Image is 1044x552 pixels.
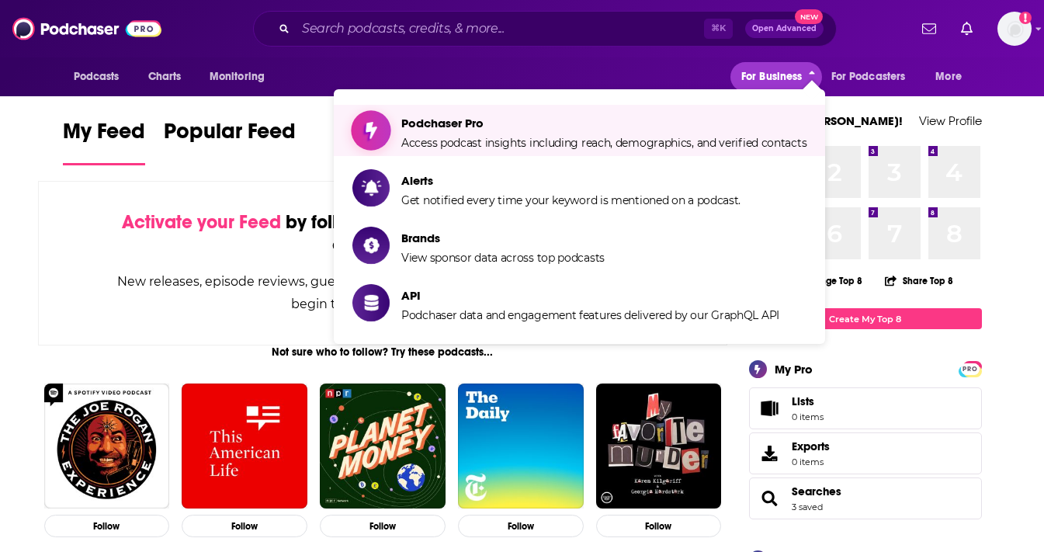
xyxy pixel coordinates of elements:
[401,231,605,245] span: Brands
[792,394,814,408] span: Lists
[916,16,942,42] a: Show notifications dropdown
[1019,12,1032,24] svg: Add a profile image
[745,19,824,38] button: Open AdvancedNew
[44,515,170,537] button: Follow
[296,16,704,41] input: Search podcasts, credits, & more...
[955,16,979,42] a: Show notifications dropdown
[458,384,584,509] img: The Daily
[775,362,813,377] div: My Pro
[122,210,281,234] span: Activate your Feed
[821,62,928,92] button: open menu
[401,288,779,303] span: API
[924,62,981,92] button: open menu
[795,9,823,24] span: New
[401,116,806,130] span: Podchaser Pro
[116,270,650,315] div: New releases, episode reviews, guest credits, and personalized recommendations will begin to appe...
[704,19,733,39] span: ⌘ K
[596,515,722,537] button: Follow
[401,136,806,150] span: Access podcast insights including reach, demographics, and verified contacts
[44,384,170,509] img: The Joe Rogan Experience
[792,394,824,408] span: Lists
[401,173,741,188] span: Alerts
[401,193,741,207] span: Get notified every time your keyword is mentioned on a podcast.
[253,11,837,47] div: Search podcasts, credits, & more...
[792,502,823,512] a: 3 saved
[74,66,120,88] span: Podcasts
[792,457,830,467] span: 0 items
[961,363,980,374] a: PRO
[749,477,982,519] span: Searches
[182,384,307,509] img: This American Life
[210,66,265,88] span: Monitoring
[182,515,307,537] button: Follow
[148,66,182,88] span: Charts
[138,62,191,92] a: Charts
[792,484,841,498] a: Searches
[164,118,296,154] span: Popular Feed
[792,411,824,422] span: 0 items
[38,345,728,359] div: Not sure who to follow? Try these podcasts...
[401,251,605,265] span: View sponsor data across top podcasts
[997,12,1032,46] img: User Profile
[919,113,982,128] a: View Profile
[997,12,1032,46] button: Show profile menu
[831,66,906,88] span: For Podcasters
[596,384,722,509] img: My Favorite Murder with Karen Kilgariff and Georgia Hardstark
[752,25,817,33] span: Open Advanced
[116,211,650,256] div: by following Podcasts, Creators, Lists, and other Users!
[961,363,980,375] span: PRO
[730,62,822,92] button: close menu
[754,443,786,464] span: Exports
[320,384,446,509] img: Planet Money
[63,118,145,165] a: My Feed
[754,488,786,509] a: Searches
[749,432,982,474] a: Exports
[749,113,903,128] a: Welcome [PERSON_NAME]!
[997,12,1032,46] span: Logged in as raevotta
[458,515,584,537] button: Follow
[935,66,962,88] span: More
[884,266,954,296] button: Share Top 8
[741,66,803,88] span: For Business
[63,62,140,92] button: open menu
[792,439,830,453] span: Exports
[401,308,779,322] span: Podchaser data and engagement features delivered by our GraphQL API
[63,118,145,154] span: My Feed
[749,308,982,329] a: Create My Top 8
[164,118,296,165] a: Popular Feed
[754,398,786,419] span: Lists
[320,515,446,537] button: Follow
[199,62,285,92] button: open menu
[749,387,982,429] a: Lists
[12,14,161,43] img: Podchaser - Follow, Share and Rate Podcasts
